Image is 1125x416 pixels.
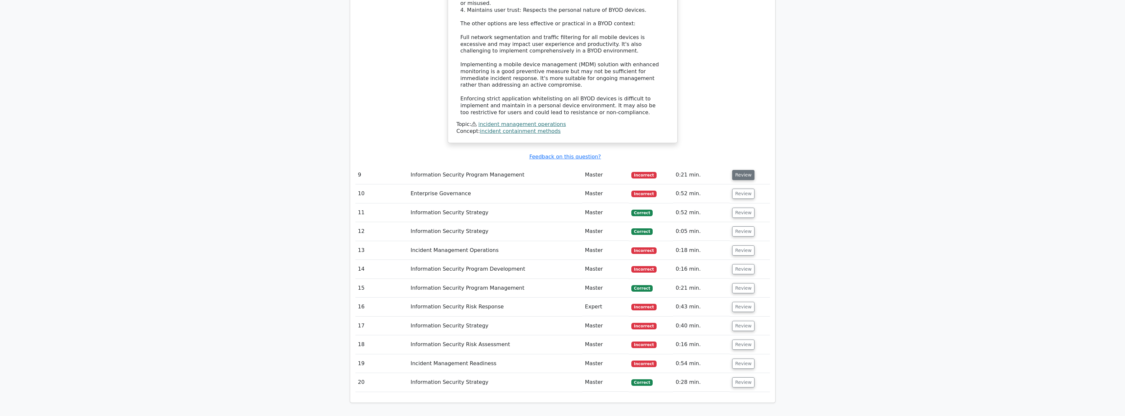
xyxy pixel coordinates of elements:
[355,298,408,316] td: 16
[582,166,629,184] td: Master
[673,166,730,184] td: 0:21 min.
[631,285,653,292] span: Correct
[631,323,657,329] span: Incorrect
[408,184,582,203] td: Enterprise Governance
[582,184,629,203] td: Master
[631,191,657,197] span: Incorrect
[408,241,582,260] td: Incident Management Operations
[355,241,408,260] td: 13
[631,247,657,254] span: Incorrect
[355,260,408,279] td: 14
[732,359,754,369] button: Review
[673,317,730,335] td: 0:40 min.
[355,279,408,298] td: 15
[732,377,754,387] button: Review
[673,335,730,354] td: 0:16 min.
[457,121,669,128] div: Topic:
[408,279,582,298] td: Information Security Program Management
[408,298,582,316] td: Information Security Risk Response
[732,170,754,180] button: Review
[631,228,653,235] span: Correct
[408,373,582,392] td: Information Security Strategy
[673,354,730,373] td: 0:54 min.
[631,379,653,386] span: Correct
[582,335,629,354] td: Master
[408,317,582,335] td: Information Security Strategy
[408,354,582,373] td: Incident Management Readiness
[673,298,730,316] td: 0:43 min.
[582,260,629,279] td: Master
[631,210,653,216] span: Correct
[673,222,730,241] td: 0:05 min.
[582,241,629,260] td: Master
[673,373,730,392] td: 0:28 min.
[582,203,629,222] td: Master
[673,203,730,222] td: 0:52 min.
[732,283,754,293] button: Review
[355,354,408,373] td: 19
[408,203,582,222] td: Information Security Strategy
[480,128,561,134] a: incident containment methods
[732,226,754,237] button: Review
[582,354,629,373] td: Master
[673,241,730,260] td: 0:18 min.
[732,264,754,274] button: Review
[355,335,408,354] td: 18
[631,266,657,273] span: Incorrect
[732,321,754,331] button: Review
[673,184,730,203] td: 0:52 min.
[582,298,629,316] td: Expert
[732,208,754,218] button: Review
[457,128,669,135] div: Concept:
[355,222,408,241] td: 12
[582,222,629,241] td: Master
[582,373,629,392] td: Master
[408,166,582,184] td: Information Security Program Management
[631,172,657,178] span: Incorrect
[732,302,754,312] button: Review
[673,279,730,298] td: 0:21 min.
[408,222,582,241] td: Information Security Strategy
[408,260,582,279] td: Information Security Program Development
[408,335,582,354] td: Information Security Risk Assessment
[355,166,408,184] td: 9
[355,184,408,203] td: 10
[478,121,566,127] a: incident management operations
[355,203,408,222] td: 11
[631,361,657,367] span: Incorrect
[355,317,408,335] td: 17
[529,154,601,160] a: Feedback on this question?
[732,189,754,199] button: Review
[355,373,408,392] td: 20
[582,279,629,298] td: Master
[582,317,629,335] td: Master
[732,340,754,350] button: Review
[631,342,657,348] span: Incorrect
[673,260,730,279] td: 0:16 min.
[631,304,657,310] span: Incorrect
[732,245,754,256] button: Review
